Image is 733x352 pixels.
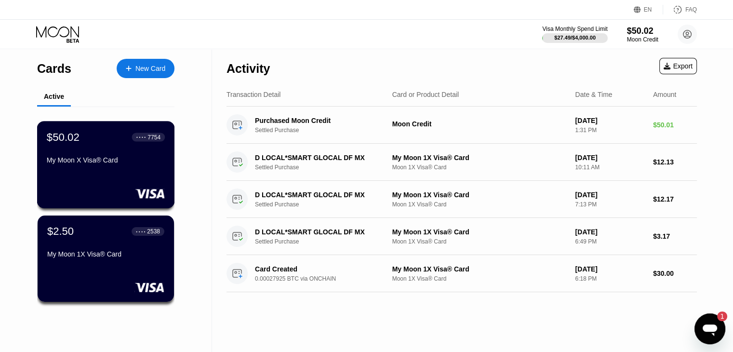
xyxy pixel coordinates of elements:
div: Active [44,93,64,100]
div: Card Created0.00027925 BTC via ONCHAINMy Moon 1X Visa® CardMoon 1X Visa® Card[DATE]6:18 PM$30.00 [227,255,697,292]
div: [DATE] [575,117,645,124]
div: Moon 1X Visa® Card [392,238,568,245]
div: [DATE] [575,228,645,236]
div: $12.13 [653,158,697,166]
div: My Moon 1X Visa® Card [392,228,568,236]
div: My Moon 1X Visa® Card [392,154,568,162]
div: 0.00027925 BTC via ONCHAIN [255,275,397,282]
div: $50.02 [47,131,80,143]
div: [DATE] [575,265,645,273]
div: ● ● ● ● [136,135,146,138]
div: Transaction Detail [227,91,280,98]
div: Moon Credit [392,120,568,128]
div: 7:13 PM [575,201,645,208]
div: $50.02Moon Credit [627,26,658,43]
div: Export [664,62,693,70]
div: Card or Product Detail [392,91,459,98]
div: $50.02● ● ● ●7754My Moon X Visa® Card [38,122,174,208]
div: 1:31 PM [575,127,645,134]
div: Moon Credit [627,36,658,43]
div: My Moon 1X Visa® Card [47,250,164,258]
div: Settled Purchase [255,238,397,245]
div: FAQ [685,6,697,13]
div: D LOCAL*SMART GLOCAL DF MXSettled PurchaseMy Moon 1X Visa® CardMoon 1X Visa® Card[DATE]7:13 PM$12.17 [227,181,697,218]
div: Settled Purchase [255,164,397,171]
div: Settled Purchase [255,201,397,208]
div: Export [659,58,697,74]
div: $50.02 [627,26,658,36]
div: 2538 [147,228,160,235]
div: My Moon 1X Visa® Card [392,191,568,199]
div: Date & Time [575,91,612,98]
div: New Card [117,59,174,78]
div: D LOCAL*SMART GLOCAL DF MXSettled PurchaseMy Moon 1X Visa® CardMoon 1X Visa® Card[DATE]6:49 PM$3.17 [227,218,697,255]
div: Moon 1X Visa® Card [392,275,568,282]
div: D LOCAL*SMART GLOCAL DF MXSettled PurchaseMy Moon 1X Visa® CardMoon 1X Visa® Card[DATE]10:11 AM$1... [227,144,697,181]
iframe: Antal olästa meddelanden [708,311,727,321]
div: Purchased Moon Credit [255,117,387,124]
iframe: Knapp för att öppna meddelandefönster, 1 oläst meddelande [694,313,725,344]
div: $3.17 [653,232,697,240]
div: $50.01 [653,121,697,129]
div: $2.50● ● ● ●2538My Moon 1X Visa® Card [38,216,174,302]
div: 6:18 PM [575,275,645,282]
div: [DATE] [575,154,645,162]
div: EN [644,6,652,13]
div: Cards [37,62,71,76]
div: $30.00 [653,270,697,277]
div: ● ● ● ● [136,230,146,233]
div: Visa Monthly Spend Limit [542,26,607,32]
div: 10:11 AM [575,164,645,171]
div: $12.17 [653,195,697,203]
div: New Card [135,65,165,73]
div: My Moon 1X Visa® Card [392,265,568,273]
div: Card Created [255,265,387,273]
div: Purchased Moon CreditSettled PurchaseMoon Credit[DATE]1:31 PM$50.01 [227,107,697,144]
div: D LOCAL*SMART GLOCAL DF MX [255,191,387,199]
div: [DATE] [575,191,645,199]
div: Activity [227,62,270,76]
div: Moon 1X Visa® Card [392,201,568,208]
div: D LOCAL*SMART GLOCAL DF MX [255,154,387,162]
div: $2.50 [47,225,74,238]
div: Settled Purchase [255,127,397,134]
div: My Moon X Visa® Card [47,156,165,164]
div: Visa Monthly Spend Limit$27.49/$4,000.00 [542,26,607,43]
div: Moon 1X Visa® Card [392,164,568,171]
div: D LOCAL*SMART GLOCAL DF MX [255,228,387,236]
div: EN [634,5,663,14]
div: 6:49 PM [575,238,645,245]
div: 7754 [147,134,160,140]
div: Amount [653,91,676,98]
div: $27.49 / $4,000.00 [554,35,596,41]
div: FAQ [663,5,697,14]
